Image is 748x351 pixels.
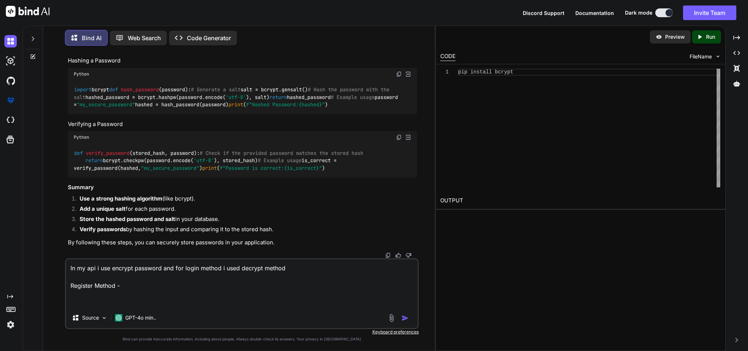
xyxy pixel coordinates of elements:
[656,34,662,40] img: preview
[109,87,118,93] span: def
[385,252,391,258] img: copy
[395,252,401,258] img: like
[191,87,241,93] span: # Generate a salt
[226,94,246,100] span: 'utf-8'
[284,165,319,171] span: {is_correct}
[4,55,17,67] img: darkAi-studio
[125,314,156,321] p: GPT-4o min..
[68,57,417,65] h4: Hashing a Password
[68,120,417,129] h4: Verifying a Password
[68,183,417,192] h3: Summary
[458,69,513,75] span: pip install bcrypt
[86,150,130,156] span: verify_password
[68,239,417,247] p: By following these steps, you can securely store passwords in your application.
[80,226,126,233] strong: Verify passwords
[396,71,402,77] img: copy
[440,69,449,76] div: 1
[74,215,417,225] li: in your database.
[74,87,392,100] span: # Hash the password with the salt
[402,314,409,322] img: icon
[4,318,17,331] img: settings
[74,71,89,77] span: Python
[387,314,396,322] img: attachment
[396,134,402,140] img: copy
[162,87,185,93] span: password
[575,9,614,17] button: Documentation
[4,75,17,87] img: githubDark
[690,53,712,60] span: FileName
[128,34,161,42] p: Web Search
[405,134,411,141] img: Open in Browser
[74,225,417,236] li: by hashing the input and comparing it to the stored hash.
[121,87,159,93] span: hash_password
[258,157,302,164] span: # Example usage
[80,205,126,212] strong: Add a unique salt
[246,101,325,108] span: f"Hashed Password: "
[706,33,715,41] p: Run
[85,157,103,164] span: return
[269,94,287,100] span: return
[4,114,17,126] img: cloudideIcon
[74,87,92,93] span: import
[683,5,736,20] button: Invite Team
[331,94,375,100] span: # Example usage
[74,134,89,140] span: Python
[202,165,217,171] span: print
[66,259,417,308] textarea: In my api i use encrypt password and for login method i used decrypt method Register Method -
[65,336,418,342] p: Bind can provide inaccurate information, including about people. Always double-check its answers....
[74,86,401,108] code: bcrypt ( ): salt = bcrypt.gensalt() hashed_password = bcrypt.hashpw(password.encode( ), salt) has...
[625,9,652,16] span: Dark mode
[77,101,135,108] span: "my_secure_password"
[115,314,122,321] img: GPT-4o mini
[187,34,231,42] p: Code Generator
[80,215,175,222] strong: Store the hashed password and salt
[82,34,101,42] p: Bind AI
[4,35,17,47] img: darkChat
[74,150,83,156] span: def
[220,165,322,171] span: f"Password is correct: "
[193,157,214,164] span: 'utf-8'
[74,195,417,205] li: (like bcrypt).
[200,150,363,156] span: # Check if the provided password matches the stored hash
[74,149,363,172] code: ( ): bcrypt.checkpw(password.encode( ), stored_hash) is_correct = verify_password(hashed, ) ( )
[101,315,107,321] img: Pick Models
[141,165,199,171] span: "my_secure_password"
[440,52,456,61] div: CODE
[523,10,564,16] span: Discord Support
[4,94,17,107] img: premium
[229,101,243,108] span: print
[65,329,418,335] p: Keyboard preferences
[80,195,162,202] strong: Use a strong hashing algorithm
[6,6,50,17] img: Bind AI
[665,33,685,41] p: Preview
[406,252,411,258] img: dislike
[405,71,411,77] img: Open in Browser
[715,53,721,60] img: chevron down
[575,10,614,16] span: Documentation
[133,150,194,156] span: stored_hash, password
[82,314,99,321] p: Source
[436,192,725,209] h2: OUTPUT
[523,9,564,17] button: Discord Support
[299,101,322,108] span: {hashed}
[74,205,417,215] li: for each password.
